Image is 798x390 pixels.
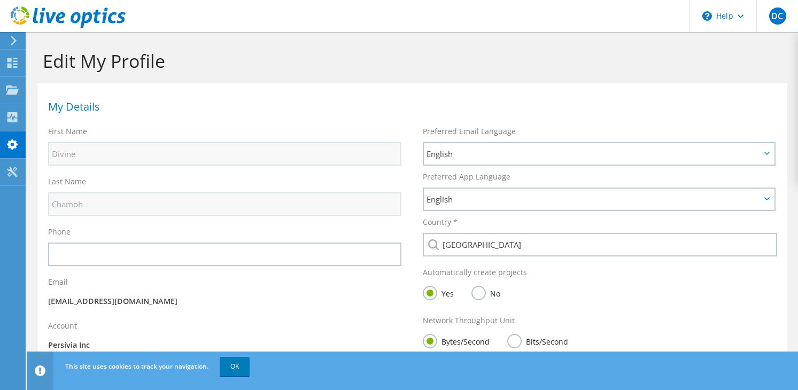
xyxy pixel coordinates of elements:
[48,321,77,331] label: Account
[48,102,771,112] h1: My Details
[48,126,87,137] label: First Name
[423,126,516,137] label: Preferred Email Language
[48,227,71,237] label: Phone
[423,217,458,228] label: Country *
[220,357,250,376] a: OK
[48,295,401,307] p: [EMAIL_ADDRESS][DOMAIN_NAME]
[427,147,761,160] span: English
[423,171,510,182] label: Preferred App Language
[65,362,208,371] span: This site uses cookies to track your navigation.
[702,11,712,21] svg: \n
[427,193,761,206] span: English
[48,277,68,287] label: Email
[48,176,86,187] label: Last Name
[471,286,500,299] label: No
[769,7,786,25] span: DC
[423,286,454,299] label: Yes
[423,315,515,326] label: Network Throughput Unit
[43,50,777,72] h1: Edit My Profile
[507,334,568,347] label: Bits/Second
[48,339,401,351] p: Persivia Inc
[423,334,490,347] label: Bytes/Second
[423,267,527,278] label: Automatically create projects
